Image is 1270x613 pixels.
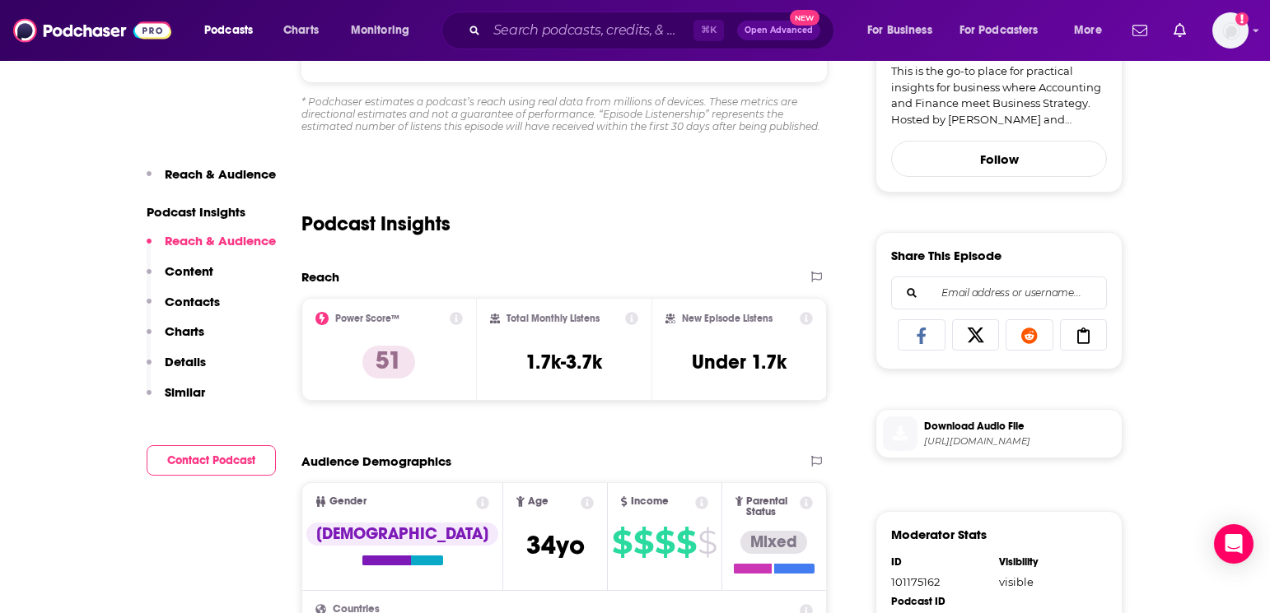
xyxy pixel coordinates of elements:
p: Content [165,263,213,279]
div: [DEMOGRAPHIC_DATA] [306,522,498,546]
span: $ [676,529,696,555]
a: Share on X/Twitter [952,319,1000,351]
h2: Audience Demographics [301,453,451,469]
p: Contacts [165,294,220,309]
span: Monitoring [351,19,409,42]
input: Search podcasts, credits, & more... [487,17,693,44]
span: Podcasts [204,19,253,42]
p: Podcast Insights [147,204,276,220]
span: Parental Status [746,496,796,518]
div: Open Intercom Messenger [1214,524,1254,564]
h3: Moderator Stats [891,527,987,542]
span: Charts [283,19,319,42]
input: Email address or username... [905,277,1093,309]
span: For Business [867,19,932,42]
span: New [790,10,819,26]
span: ⌘ K [693,20,724,41]
div: * Podchaser estimates a podcast’s reach using real data from millions of devices. These metrics a... [301,95,827,132]
svg: Add a profile image [1235,12,1249,26]
button: Reach & Audience [147,166,276,197]
span: 34 yo [526,529,585,561]
a: This is the go-to place for practical insights for business where Accounting and Finance meet Bus... [891,63,1107,128]
p: 51 [362,346,415,378]
button: open menu [1062,17,1123,44]
span: Income [631,496,669,507]
div: Search followers [891,276,1107,309]
button: Reach & Audience [147,233,276,263]
div: Visibility [999,555,1096,569]
span: $ [698,529,717,555]
span: Open Advanced [745,26,813,35]
a: Share on Reddit [1006,319,1053,351]
p: Charts [165,323,204,339]
button: Show profile menu [1212,12,1249,49]
div: visible [999,575,1096,588]
p: Similar [165,384,205,400]
h2: Podcast Insights [301,211,451,236]
span: $ [655,529,675,555]
button: open menu [339,17,431,44]
img: User Profile [1212,12,1249,49]
button: Contacts [147,294,220,324]
a: Show notifications dropdown [1167,16,1193,44]
button: Contact Podcast [147,445,276,476]
div: Mixed [740,531,807,554]
span: More [1074,19,1102,42]
h2: Reach [301,269,339,285]
button: Content [147,263,213,294]
button: Follow [891,141,1107,177]
span: $ [633,529,653,555]
h2: New Episode Listens [682,313,773,324]
span: Age [528,496,549,507]
img: Podchaser - Follow, Share and Rate Podcasts [13,15,171,46]
a: Charts [273,17,329,44]
span: Download Audio File [924,419,1115,434]
button: Details [147,354,206,384]
div: ID [891,555,988,569]
h2: Total Monthly Listens [507,313,600,324]
button: Similar [147,384,205,415]
button: Open AdvancedNew [737,21,820,40]
a: Copy Link [1060,319,1108,351]
button: open menu [193,17,274,44]
a: Share on Facebook [898,319,945,351]
a: Show notifications dropdown [1126,16,1154,44]
span: https://www.buzzsprout.com/1589419/episodes/7217596-making-finance-make-sense-welcome-to-the-fina... [924,435,1115,448]
span: Gender [329,496,367,507]
a: Download Audio File[URL][DOMAIN_NAME] [883,416,1115,451]
p: Reach & Audience [165,166,276,182]
div: 101175162 [891,575,988,588]
h3: Share This Episode [891,248,1002,263]
button: open menu [856,17,953,44]
div: Podcast ID [891,595,988,608]
h3: Under 1.7k [692,350,787,374]
button: open menu [949,17,1062,44]
h3: 1.7k-3.7k [525,350,602,374]
p: Details [165,354,206,369]
span: Logged in as DeversFranklin [1212,12,1249,49]
span: $ [612,529,632,555]
h2: Power Score™ [335,313,399,324]
span: For Podcasters [960,19,1039,42]
p: Reach & Audience [165,233,276,248]
div: Search podcasts, credits, & more... [457,12,850,49]
button: Charts [147,323,204,354]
